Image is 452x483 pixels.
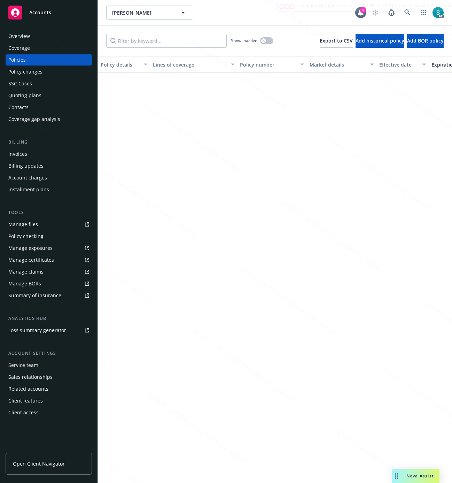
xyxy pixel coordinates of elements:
a: Invoices [6,148,92,160]
div: Manage BORs [8,278,41,289]
div: 3 [360,7,366,13]
div: Drag to move [392,469,401,483]
div: Loss summary generator [8,325,66,336]
div: Service team [8,360,38,371]
div: Client access [8,407,39,418]
a: Overview [6,31,92,42]
a: Coverage [6,43,92,54]
button: Nova Assist [392,469,439,483]
div: Policy number [240,61,296,68]
a: Sales relationships [6,371,92,383]
a: Accounts [6,3,92,22]
div: Sales relationships [8,371,53,383]
button: [PERSON_NAME] [106,6,193,20]
a: Client features [6,395,92,406]
button: Policy details [98,56,150,73]
div: Coverage [8,43,30,54]
a: Client access [6,407,92,418]
div: Policies [8,54,26,66]
button: Effective date [376,56,429,73]
a: Contacts [6,102,92,113]
div: Manage exposures [8,243,53,254]
a: Loss summary generator [6,325,92,336]
a: Start snowing [368,6,382,20]
a: Service team [6,360,92,371]
a: Manage claims [6,266,92,277]
div: Analytics hub [6,315,92,322]
a: Policy changes [6,66,92,77]
div: Manage certificates [8,254,54,266]
div: Coverage gap analysis [8,114,60,125]
a: Billing updates [6,160,92,171]
button: Market details [307,56,376,73]
span: Open Client Navigator [13,460,65,467]
a: Search [400,6,414,20]
span: Add historical policy [356,37,404,44]
div: Overview [8,31,30,42]
div: Policy changes [8,66,42,77]
div: Installment plans [8,184,49,195]
a: Quoting plans [6,90,92,101]
div: Policy details [101,61,140,68]
a: Policy checking [6,231,92,242]
div: Manage claims [8,266,44,277]
div: Lines of coverage [153,61,227,68]
a: Report a Bug [384,6,398,20]
a: SSC Cases [6,78,92,89]
span: Show inactive [231,38,257,44]
button: Policy number [237,56,307,73]
button: Add BOR policy [407,34,444,48]
div: Policy checking [8,231,44,242]
input: Filter by keyword... [106,34,227,48]
div: Manage files [8,219,38,230]
a: Manage certificates [6,254,92,266]
button: Export to CSV [320,34,353,48]
a: Coverage gap analysis [6,114,92,125]
div: Contacts [8,102,29,113]
a: Summary of insurance [6,290,92,301]
div: Summary of insurance [8,290,61,301]
div: Billing [6,139,92,146]
div: Related accounts [8,383,48,394]
div: SSC Cases [8,78,32,89]
a: Switch app [416,6,430,20]
span: Add BOR policy [407,37,444,44]
span: [PERSON_NAME] [112,9,172,16]
a: Manage BORs [6,278,92,289]
div: Effective date [379,61,418,68]
button: Add historical policy [356,34,404,48]
a: Policies [6,54,92,66]
a: Related accounts [6,383,92,394]
a: Installment plans [6,184,92,195]
div: Client features [8,395,43,406]
div: Tools [6,209,92,216]
a: Manage files [6,219,92,230]
button: Lines of coverage [150,56,237,73]
span: Accounts [29,10,51,15]
div: Quoting plans [8,90,41,101]
a: Manage exposures [6,243,92,254]
a: Account charges [6,172,92,183]
div: Account settings [6,350,92,357]
div: Account charges [8,172,47,183]
span: Export to CSV [320,37,353,44]
span: Nova Assist [406,473,434,479]
div: Billing updates [8,160,44,171]
div: Invoices [8,148,27,160]
div: Market details [310,61,366,68]
img: photo [432,7,444,18]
